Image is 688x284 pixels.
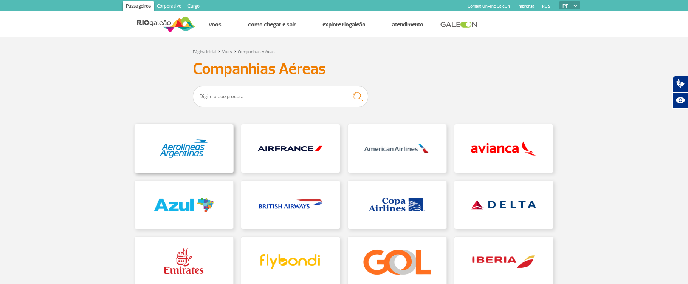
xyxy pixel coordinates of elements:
[542,4,550,9] a: RQS
[209,21,222,28] a: Voos
[322,21,366,28] a: Explore RIOgaleão
[184,1,203,13] a: Cargo
[234,47,236,56] a: >
[248,21,296,28] a: Como chegar e sair
[193,49,216,55] a: Página Inicial
[218,47,220,56] a: >
[392,21,423,28] a: Atendimento
[672,76,688,92] button: Abrir tradutor de língua de sinais.
[193,60,495,79] h3: Companhias Aéreas
[238,49,275,55] a: Companhias Aéreas
[222,49,232,55] a: Voos
[468,4,510,9] a: Compra On-line GaleOn
[672,76,688,109] div: Plugin de acessibilidade da Hand Talk.
[193,86,368,107] input: Digite o que procura
[518,4,535,9] a: Imprensa
[123,1,154,13] a: Passageiros
[154,1,184,13] a: Corporativo
[672,92,688,109] button: Abrir recursos assistivos.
